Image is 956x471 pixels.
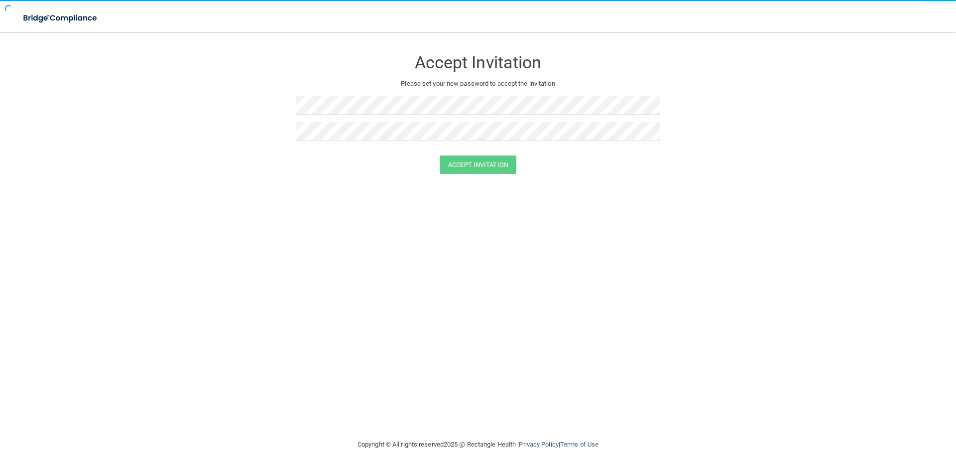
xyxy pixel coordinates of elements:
img: bridge_compliance_login_screen.278c3ca4.svg [15,8,107,28]
a: Privacy Policy [519,441,558,448]
div: Copyright © All rights reserved 2025 @ Rectangle Health | | [296,429,660,461]
button: Accept Invitation [440,156,516,174]
a: Terms of Use [560,441,598,448]
p: Please set your new password to accept the invitation [304,78,652,90]
h3: Accept Invitation [296,53,660,72]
